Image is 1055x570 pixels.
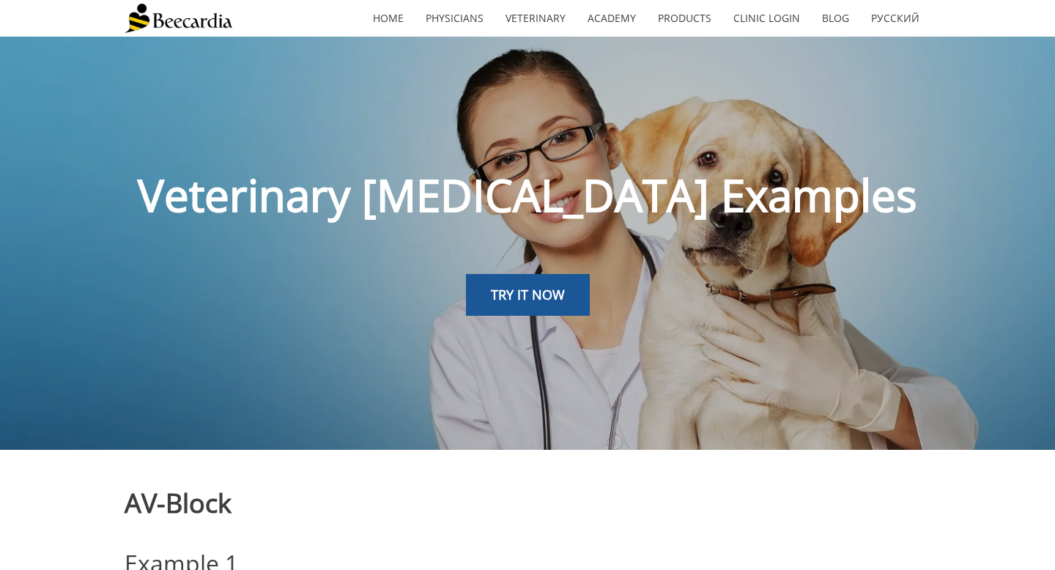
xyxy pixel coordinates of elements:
span: AV-Block [125,485,232,521]
img: Beecardia [125,4,232,33]
a: Clinic Login [722,1,811,35]
span: Veterinary [MEDICAL_DATA] Examples [138,165,917,225]
a: Veterinary [495,1,577,35]
a: Русский [860,1,930,35]
a: home [362,1,415,35]
a: Academy [577,1,647,35]
span: TRY IT NOW [491,286,565,303]
a: TRY IT NOW [466,274,590,317]
a: Blog [811,1,860,35]
a: Products [647,1,722,35]
a: Physicians [415,1,495,35]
